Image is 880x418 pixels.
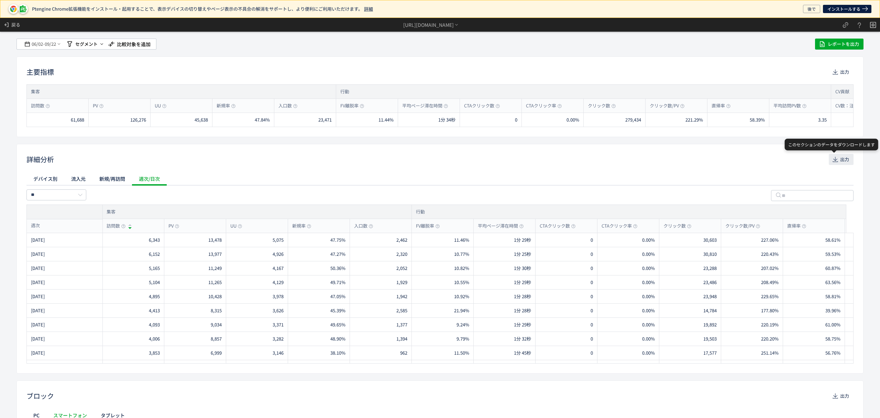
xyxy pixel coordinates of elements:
[66,39,104,50] button: セグメント
[825,251,840,257] span: 59.53%
[273,251,284,257] span: 4,926
[825,237,840,243] span: 58.61%
[703,279,717,285] span: 23,486
[703,265,717,271] span: 23,288
[396,279,407,285] span: 1,929
[454,279,469,285] span: 10.55%
[454,349,469,356] span: 11.50%
[396,321,407,328] span: 1,377
[825,307,840,314] span: 39.96%
[292,223,311,229] span: 新規率
[835,88,849,95] span: CV貢献
[31,37,43,51] span: 06/02
[11,19,20,30] span: 戻る
[208,293,222,300] span: 10,428
[456,321,469,328] span: 9.24%
[31,265,98,272] div: 2025/07/07
[31,293,98,300] div: 2025/06/09
[849,103,867,109] span: 注文完了
[703,349,717,356] span: 17,577
[591,265,593,271] span: 0
[31,251,98,258] div: 2025/06/23
[703,251,717,257] span: 30,810
[330,335,345,342] span: 48.90%
[825,335,840,342] span: 58.75%
[642,293,655,300] span: 0.00%
[168,223,179,229] span: PV
[761,335,779,342] span: 220.20%
[591,349,593,356] span: 0
[642,321,655,328] span: 0.00%
[45,37,56,51] span: 09/22
[354,223,373,229] span: 入口数
[31,350,98,356] div: 2025/09/01
[71,116,84,123] span: 61,688
[107,223,125,229] span: 訪問数
[773,103,806,109] span: 平均訪問PV数
[703,321,717,328] span: 19,892
[149,265,160,271] span: 5,165
[825,293,840,300] span: 58.81%
[591,237,593,243] span: 0
[273,265,284,271] span: 4,167
[211,349,222,356] span: 6,999
[273,279,284,285] span: 4,129
[93,103,103,109] span: PV
[107,209,115,215] span: 集客
[588,103,616,109] span: クリック数
[454,237,469,243] span: 11.46%
[456,335,469,342] span: 9.79%
[454,293,469,300] span: 10.92%
[591,279,593,285] span: 0
[642,265,655,271] span: 0.00%
[396,251,407,257] span: 2,320
[591,321,593,328] span: 0
[703,335,717,342] span: 19,503
[642,237,655,243] span: 0.00%
[340,88,349,95] span: 行動
[761,265,779,271] span: 207.02%
[642,279,655,285] span: 0.00%
[828,39,859,50] span: レポートを出力
[130,116,146,123] span: 126,276
[19,5,27,13] img: pt-icon-plugin.svg
[514,321,531,328] span: 1分 29秒
[825,265,840,271] span: 60.87%
[761,293,779,300] span: 229.65%
[685,116,703,123] span: 221.29%
[514,251,531,257] span: 1分 25秒
[840,66,849,77] span: 出力
[149,321,160,328] span: 4,093
[515,116,517,123] span: 0
[785,138,878,150] div: このセクションのデータをダウンロードします
[330,293,345,300] span: 47.05%
[273,307,284,314] span: 3,626
[64,172,92,186] div: 流入元
[318,116,332,123] span: 23,471
[330,265,345,271] span: 50.36%
[273,293,284,300] span: 3,978
[330,349,345,356] span: 38.10%
[787,223,806,229] span: 直帰率
[514,279,531,285] span: 1分 29秒
[149,237,160,243] span: 6,343
[403,18,459,32] div: [URL][DOMAIN_NAME]
[761,349,779,356] span: 251.14%
[330,237,345,243] span: 47.75%
[840,390,849,401] span: 出力
[642,251,655,257] span: 0.00%
[642,335,655,342] span: 0.00%
[825,321,840,328] span: 61.00%
[92,172,132,186] div: 新規/再訪問
[761,279,779,285] span: 208.49%
[663,223,691,229] span: クリック数
[454,265,469,271] span: 10.82%
[31,322,98,328] div: 2025/07/21
[454,251,469,257] span: 10.77%
[208,279,222,285] span: 11,265
[712,103,730,109] span: 直帰率
[642,307,655,314] span: 0.00%
[835,103,849,109] span: CV数：
[827,5,860,13] span: インストールする
[829,390,854,401] button: 出力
